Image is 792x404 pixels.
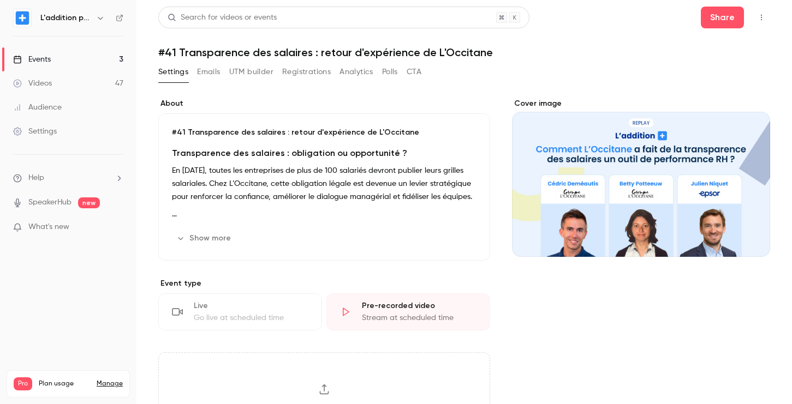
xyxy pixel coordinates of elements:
span: new [78,197,100,208]
label: Cover image [512,98,770,109]
div: Pre-recorded videoStream at scheduled time [326,293,490,330]
div: Events [13,54,51,65]
button: Polls [382,63,398,81]
div: Search for videos or events [168,12,277,23]
button: Registrations [282,63,331,81]
button: CTA [407,63,421,81]
span: What's new [28,221,69,233]
h6: L'addition par Epsor [40,13,92,23]
div: Settings [13,126,57,137]
h4: Transparence des salaires : obligation ou opportunité ? [172,147,477,160]
p: Event type [158,278,490,289]
p: ‍ [172,208,477,221]
span: Pro [14,377,32,390]
li: help-dropdown-opener [13,172,123,184]
iframe: Noticeable Trigger [110,222,123,232]
button: Analytics [340,63,373,81]
div: Stream at scheduled time [362,312,477,323]
img: L'addition par Epsor [14,9,31,27]
div: Audience [13,102,62,113]
span: Help [28,172,44,184]
h1: #41 Transparence des salaires : retour d'expérience de L'Occitane [158,46,770,59]
div: Pre-recorded video [362,300,477,311]
a: SpeakerHub [28,197,72,208]
div: LiveGo live at scheduled time [158,293,322,330]
label: About [158,98,490,109]
div: Videos [13,78,52,89]
button: Share [701,7,744,28]
section: Cover image [512,98,770,257]
div: Live [194,300,308,311]
button: Show more [172,230,237,247]
span: Plan usage [39,379,90,388]
button: UTM builder [229,63,273,81]
p: En [DATE], toutes les entreprises de plus de 100 salariés devront publier leurs grilles salariale... [172,164,477,203]
button: Emails [197,63,220,81]
button: Settings [158,63,188,81]
div: Go live at scheduled time [194,312,308,323]
a: Manage [97,379,123,388]
p: #41 Transparence des salaires : retour d'expérience de L'Occitane [172,127,477,138]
